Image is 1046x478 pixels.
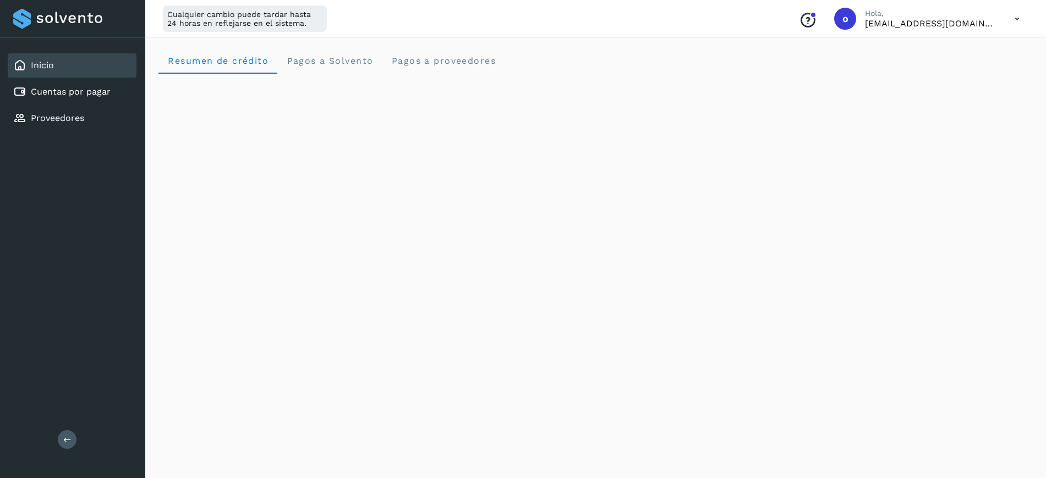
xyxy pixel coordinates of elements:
[31,86,111,97] a: Cuentas por pagar
[167,56,269,66] span: Resumen de crédito
[391,56,496,66] span: Pagos a proveedores
[163,6,327,32] div: Cualquier cambio puede tardar hasta 24 horas en reflejarse en el sistema.
[8,80,136,104] div: Cuentas por pagar
[286,56,373,66] span: Pagos a Solvento
[865,9,997,18] p: Hola,
[8,106,136,130] div: Proveedores
[31,113,84,123] a: Proveedores
[865,18,997,29] p: orlando@rfllogistics.com.mx
[31,60,54,70] a: Inicio
[8,53,136,78] div: Inicio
